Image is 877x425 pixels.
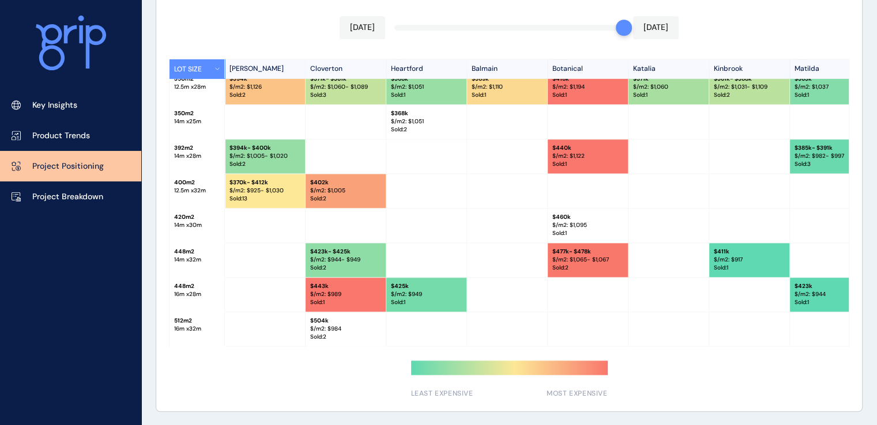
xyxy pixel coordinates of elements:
p: 448 m2 [174,248,220,256]
p: $/m2: $ 1,051 [391,83,462,91]
p: $/m2: $ 1,126 [229,83,300,91]
p: Sold : 1 [552,229,623,237]
p: $/m2: $ 1,060 [633,83,704,91]
p: Sold : 13 [229,195,300,203]
p: Sold : 1 [310,298,381,306]
p: $ 389k [472,75,543,83]
p: $ 371k - $381k [310,75,381,83]
p: Sold : 1 [391,91,462,99]
p: Sold : 3 [310,91,381,99]
p: 12.5 m x 28 m [174,83,220,91]
button: LOT SIZE [170,59,225,78]
p: $ 440k [552,144,623,152]
p: $ 385k - $391k [795,144,865,152]
p: $/m2: $ 989 [310,290,381,298]
p: $/m2: $ 949 [391,290,462,298]
p: Kinbrook [709,59,790,78]
p: $ 368k [391,109,462,117]
p: Balmain [467,59,548,78]
p: Sold : 1 [552,160,623,168]
p: $/m2: $ 1,005 - $1,020 [229,152,300,160]
p: Sold : 2 [229,91,300,99]
p: $/m2: $ 1,060 - $1,089 [310,83,381,91]
p: 400 m2 [174,179,220,187]
p: $/m2: $ 1,051 [391,117,462,126]
p: $/m2: $ 1,065 - $1,067 [552,256,623,264]
p: 14 m x 30 m [174,221,220,229]
p: Sold : 2 [310,195,381,203]
p: Sold : 1 [391,298,462,306]
p: $ 361k - $388k [714,75,785,83]
p: $ 370k - $412k [229,179,300,187]
p: Botanical [548,59,628,78]
p: 14 m x 28 m [174,152,220,160]
p: [PERSON_NAME] [225,59,306,78]
p: $/m2: $ 1,005 [310,187,381,195]
p: Sold : 1 [472,91,543,99]
p: $ 368k [391,75,462,83]
p: 392 m2 [174,144,220,152]
p: $/m2: $ 917 [714,256,785,264]
p: $/m2: $ 1,122 [552,152,623,160]
p: Katalia [628,59,709,78]
p: Project Positioning [32,161,104,172]
p: 12.5 m x 32 m [174,187,220,195]
p: $/m2: $ 1,031 - $1,109 [714,83,785,91]
p: $ 504k [310,317,381,325]
p: $/m2: $ 925 - $1,030 [229,187,300,195]
p: $/m2: $ 1,194 [552,83,623,91]
p: Heartford [386,59,467,78]
p: 16 m x 28 m [174,290,220,298]
p: $/m2: $ 984 [310,325,381,333]
p: Sold : 1 [795,298,865,306]
p: 350 m2 [174,75,220,83]
p: $/m2: $ 944 - $949 [310,256,381,264]
p: Matilda [790,59,871,78]
p: $ 402k [310,179,381,187]
p: $ 411k [714,248,785,256]
p: Sold : 2 [552,264,623,272]
p: Cloverton [306,59,386,78]
p: [DATE] [350,22,375,33]
p: Sold : 1 [795,91,865,99]
p: $ 423k - $425k [310,248,381,256]
p: $ 425k [391,282,462,290]
p: Key Insights [32,100,77,111]
p: 512 m2 [174,317,220,325]
p: 14 m x 32 m [174,256,220,264]
p: 350 m2 [174,109,220,117]
p: $ 394k [229,75,300,83]
p: 16 m x 32 m [174,325,220,333]
p: $ 363k [795,75,865,83]
span: MOST EXPENSIVE [547,389,607,399]
p: $/m2: $ 982 - $997 [795,152,865,160]
p: 14 m x 25 m [174,117,220,126]
p: $/m2: $ 1,095 [552,221,623,229]
p: Sold : 2 [391,126,462,134]
p: $/m2: $ 1,037 [795,83,865,91]
p: Sold : 2 [714,91,785,99]
p: Product Trends [32,130,90,142]
p: $ 460k [552,213,623,221]
p: Sold : 1 [552,91,623,99]
p: 448 m2 [174,282,220,290]
p: $ 418k [552,75,623,83]
p: Sold : 1 [633,91,704,99]
p: Sold : 2 [310,333,381,341]
p: 420 m2 [174,213,220,221]
p: $ 394k - $400k [229,144,300,152]
p: $ 443k [310,282,381,290]
p: $ 477k - $478k [552,248,623,256]
p: Sold : 2 [310,264,381,272]
p: Sold : 2 [229,160,300,168]
p: $/m2: $ 1,110 [472,83,543,91]
p: Sold : 1 [714,264,785,272]
p: Sold : 3 [795,160,865,168]
span: LEAST EXPENSIVE [411,389,473,399]
p: $ 423k [795,282,865,290]
p: $/m2: $ 944 [795,290,865,298]
p: [DATE] [643,22,668,33]
p: $ 371k [633,75,704,83]
p: Project Breakdown [32,191,103,203]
